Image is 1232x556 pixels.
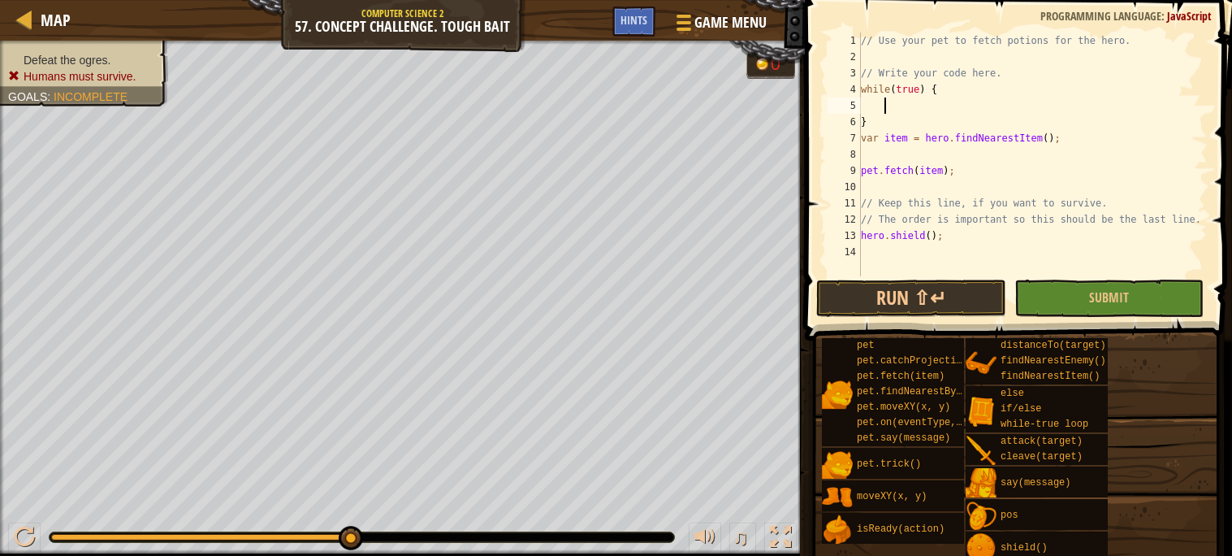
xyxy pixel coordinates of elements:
[857,386,1014,397] span: pet.findNearestByType(type)
[1089,289,1129,306] span: Submit
[828,65,861,81] div: 3
[8,523,41,556] button: Ctrl + P: Pause
[1040,8,1161,24] span: Programming language
[8,90,47,103] span: Goals
[694,12,767,33] span: Game Menu
[1001,419,1088,430] span: while-true loop
[1001,477,1070,489] span: say(message)
[8,68,156,85] li: Humans must survive.
[41,9,71,31] span: Map
[620,12,647,28] span: Hints
[857,340,875,351] span: pet
[54,90,128,103] span: Incomplete
[822,379,853,410] img: portrait.png
[857,458,921,470] span: pet.trick()
[1001,355,1106,367] span: findNearestEnemy()
[8,52,156,68] li: Defeat the ogres.
[32,9,71,31] a: Map
[1001,436,1083,447] span: attack(target)
[729,523,757,556] button: ♫
[689,523,721,556] button: Adjust volume
[828,179,861,195] div: 10
[664,7,776,45] button: Game Menu
[857,432,950,444] span: pet.say(message)
[822,515,853,545] img: portrait.png
[966,396,996,427] img: portrait.png
[24,70,136,83] span: Humans must survive.
[1001,542,1048,554] span: shield()
[1161,8,1167,24] span: :
[828,211,861,228] div: 12
[828,130,861,146] div: 7
[857,523,945,535] span: isReady(action)
[857,355,1009,367] span: pet.catchProjectile(arrow)
[966,436,996,467] img: portrait.png
[1014,280,1204,317] button: Submit
[828,49,861,65] div: 2
[828,33,861,49] div: 1
[822,450,853,480] img: portrait.png
[746,50,795,79] div: Team 'humans' has 0 gold.
[828,114,861,130] div: 6
[857,417,1009,428] span: pet.on(eventType, handler)
[822,482,853,513] img: portrait.png
[24,54,110,67] span: Defeat the ogres.
[828,98,861,114] div: 5
[733,525,749,549] span: ♫
[828,244,861,260] div: 14
[1001,510,1018,521] span: pos
[828,146,861,163] div: 8
[828,228,861,244] div: 13
[857,491,927,502] span: moveXY(x, y)
[1001,371,1100,382] span: findNearestItem()
[857,371,945,382] span: pet.fetch(item)
[828,195,861,211] div: 11
[966,348,996,379] img: portrait.png
[966,468,996,499] img: portrait.png
[966,501,996,532] img: portrait.png
[1001,451,1083,463] span: cleave(target)
[857,402,950,413] span: pet.moveXY(x, y)
[816,280,1005,317] button: Run ⇧↵
[828,163,861,179] div: 9
[47,90,54,103] span: :
[771,55,787,72] div: 0
[1167,8,1212,24] span: JavaScript
[1001,340,1106,351] span: distanceTo(target)
[828,81,861,98] div: 4
[764,523,797,556] button: Toggle fullscreen
[1001,403,1041,415] span: if/else
[1001,388,1024,399] span: else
